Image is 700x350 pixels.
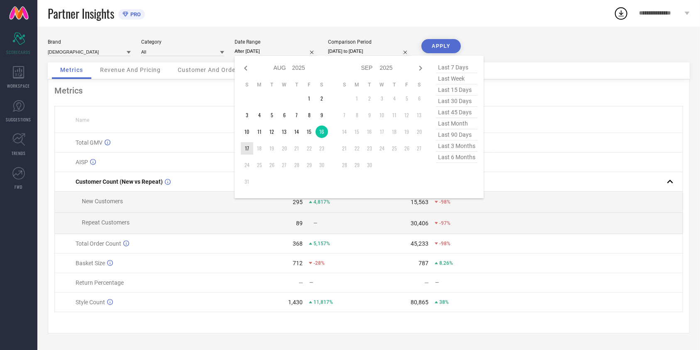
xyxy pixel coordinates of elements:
button: APPLY [421,39,461,53]
td: Thu Aug 07 2025 [291,109,303,121]
div: — [309,280,368,286]
span: Return Percentage [76,279,124,286]
td: Wed Sep 24 2025 [376,142,388,155]
th: Thursday [388,81,401,88]
td: Thu Sep 11 2025 [388,109,401,121]
td: Sat Aug 16 2025 [316,126,328,138]
div: 30,406 [411,220,428,227]
th: Friday [303,81,316,88]
td: Tue Sep 16 2025 [363,126,376,138]
td: Sun Sep 21 2025 [338,142,351,155]
span: TRENDS [12,150,26,156]
div: Previous month [241,63,251,73]
span: Total Order Count [76,240,121,247]
div: 295 [293,199,303,205]
span: Total GMV [76,139,103,146]
span: 4,817% [313,199,330,205]
span: Partner Insights [48,5,114,22]
span: SUGGESTIONS [6,116,32,123]
td: Mon Sep 22 2025 [351,142,363,155]
td: Wed Aug 27 2025 [278,159,291,171]
td: Sun Sep 28 2025 [338,159,351,171]
span: -97% [439,220,450,226]
td: Sun Aug 24 2025 [241,159,253,171]
td: Tue Aug 19 2025 [266,142,278,155]
span: Name [76,117,89,123]
td: Mon Aug 25 2025 [253,159,266,171]
td: Tue Sep 23 2025 [363,142,376,155]
th: Tuesday [363,81,376,88]
td: Mon Sep 15 2025 [351,126,363,138]
div: 15,563 [411,199,428,205]
td: Mon Sep 29 2025 [351,159,363,171]
th: Saturday [316,81,328,88]
span: AISP [76,159,88,165]
span: last 90 days [436,129,477,140]
td: Thu Sep 25 2025 [388,142,401,155]
span: -98% [439,241,450,246]
span: last 3 months [436,140,477,152]
span: Style Count [76,299,105,306]
span: Customer Count (New vs Repeat) [76,178,163,185]
th: Friday [401,81,413,88]
td: Thu Aug 21 2025 [291,142,303,155]
th: Tuesday [266,81,278,88]
td: Wed Aug 20 2025 [278,142,291,155]
td: Mon Aug 11 2025 [253,126,266,138]
td: Thu Aug 14 2025 [291,126,303,138]
span: Basket Size [76,260,105,266]
th: Wednesday [376,81,388,88]
span: 5,157% [313,241,330,246]
span: New Customers [82,198,123,205]
th: Thursday [291,81,303,88]
div: 45,233 [411,240,428,247]
input: Select date range [235,47,318,56]
td: Fri Sep 19 2025 [401,126,413,138]
th: Monday [253,81,266,88]
div: — [424,279,429,286]
span: PRO [128,11,141,17]
span: 38% [439,299,449,305]
span: last month [436,118,477,129]
td: Fri Sep 05 2025 [401,92,413,105]
td: Tue Sep 02 2025 [363,92,376,105]
span: Customer And Orders [178,67,241,73]
span: -28% [313,260,325,266]
td: Sun Aug 17 2025 [241,142,253,155]
div: — [299,279,303,286]
input: Select comparison period [328,47,411,56]
td: Sat Sep 20 2025 [413,126,426,138]
span: Metrics [60,67,83,73]
th: Monday [351,81,363,88]
td: Sat Sep 13 2025 [413,109,426,121]
div: Comparison Period [328,39,411,45]
span: last 6 months [436,152,477,163]
span: last 30 days [436,96,477,107]
span: last 7 days [436,62,477,73]
td: Thu Aug 28 2025 [291,159,303,171]
td: Sun Sep 07 2025 [338,109,351,121]
td: Sun Aug 10 2025 [241,126,253,138]
td: Wed Sep 10 2025 [376,109,388,121]
span: last 15 days [436,84,477,96]
th: Saturday [413,81,426,88]
td: Mon Sep 08 2025 [351,109,363,121]
div: — [435,280,494,286]
td: Sun Sep 14 2025 [338,126,351,138]
span: — [313,220,317,226]
td: Sat Aug 02 2025 [316,92,328,105]
td: Fri Aug 08 2025 [303,109,316,121]
td: Wed Sep 17 2025 [376,126,388,138]
td: Thu Sep 04 2025 [388,92,401,105]
td: Sun Aug 31 2025 [241,175,253,188]
th: Sunday [338,81,351,88]
span: SCORECARDS [7,49,31,55]
td: Mon Sep 01 2025 [351,92,363,105]
td: Wed Aug 06 2025 [278,109,291,121]
td: Mon Aug 18 2025 [253,142,266,155]
div: Next month [416,63,426,73]
span: Revenue And Pricing [100,67,161,73]
td: Sat Aug 30 2025 [316,159,328,171]
div: 787 [419,260,428,266]
td: Thu Sep 18 2025 [388,126,401,138]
